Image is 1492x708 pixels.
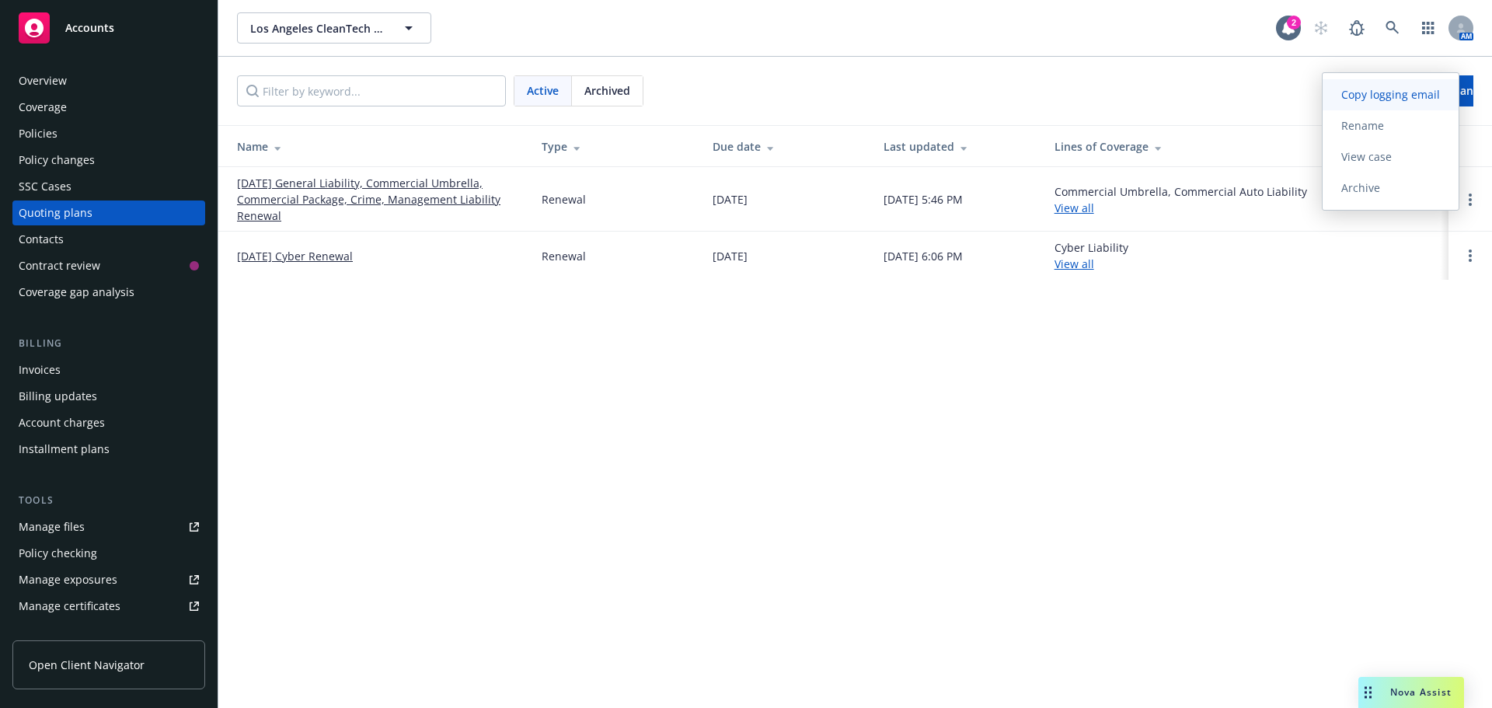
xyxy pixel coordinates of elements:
[19,121,58,146] div: Policies
[1055,201,1094,215] a: View all
[1323,118,1403,133] span: Rename
[19,384,97,409] div: Billing updates
[1323,180,1399,195] span: Archive
[19,201,92,225] div: Quoting plans
[65,22,114,34] span: Accounts
[1358,677,1464,708] button: Nova Assist
[19,95,67,120] div: Coverage
[884,138,1030,155] div: Last updated
[12,280,205,305] a: Coverage gap analysis
[542,138,688,155] div: Type
[237,75,506,106] input: Filter by keyword...
[12,514,205,539] a: Manage files
[12,336,205,351] div: Billing
[19,620,97,645] div: Manage claims
[12,541,205,566] a: Policy checking
[1377,12,1408,44] a: Search
[12,95,205,120] a: Coverage
[713,248,748,264] div: [DATE]
[1413,12,1444,44] a: Switch app
[19,594,120,619] div: Manage certificates
[1323,87,1459,102] span: Copy logging email
[12,567,205,592] a: Manage exposures
[1461,190,1480,209] a: Open options
[1358,677,1378,708] div: Drag to move
[1055,138,1436,155] div: Lines of Coverage
[19,410,105,435] div: Account charges
[250,20,385,37] span: Los Angeles CleanTech Incubator
[527,82,559,99] span: Active
[237,138,517,155] div: Name
[584,82,630,99] span: Archived
[1055,256,1094,271] a: View all
[19,567,117,592] div: Manage exposures
[237,12,431,44] button: Los Angeles CleanTech Incubator
[713,191,748,208] div: [DATE]
[12,594,205,619] a: Manage certificates
[1055,183,1307,216] div: Commercial Umbrella, Commercial Auto Liability
[884,191,963,208] div: [DATE] 5:46 PM
[19,148,95,173] div: Policy changes
[1305,12,1337,44] a: Start snowing
[1341,12,1372,44] a: Report a Bug
[19,357,61,382] div: Invoices
[19,227,64,252] div: Contacts
[1287,15,1301,29] div: 2
[12,148,205,173] a: Policy changes
[884,248,963,264] div: [DATE] 6:06 PM
[19,253,100,278] div: Contract review
[237,175,517,224] a: [DATE] General Liability, Commercial Umbrella, Commercial Package, Crime, Management Liability Re...
[19,174,71,199] div: SSC Cases
[1323,149,1410,164] span: View case
[237,248,353,264] a: [DATE] Cyber Renewal
[12,174,205,199] a: SSC Cases
[12,410,205,435] a: Account charges
[19,437,110,462] div: Installment plans
[19,514,85,539] div: Manage files
[12,357,205,382] a: Invoices
[12,384,205,409] a: Billing updates
[12,253,205,278] a: Contract review
[542,191,586,208] div: Renewal
[19,68,67,93] div: Overview
[1055,239,1128,272] div: Cyber Liability
[12,493,205,508] div: Tools
[19,280,134,305] div: Coverage gap analysis
[12,6,205,50] a: Accounts
[12,68,205,93] a: Overview
[12,437,205,462] a: Installment plans
[12,201,205,225] a: Quoting plans
[19,541,97,566] div: Policy checking
[542,248,586,264] div: Renewal
[12,227,205,252] a: Contacts
[1461,246,1480,265] a: Open options
[12,121,205,146] a: Policies
[12,620,205,645] a: Manage claims
[29,657,145,673] span: Open Client Navigator
[713,138,859,155] div: Due date
[1390,685,1452,699] span: Nova Assist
